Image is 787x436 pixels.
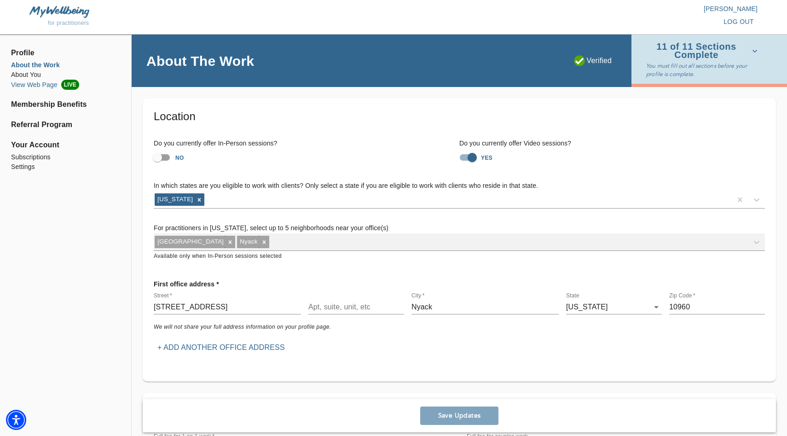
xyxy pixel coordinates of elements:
[155,193,194,205] div: [US_STATE]
[157,342,285,353] p: + Add another office address
[11,70,120,80] a: About You
[154,223,765,233] h6: For practitioners in [US_STATE], select up to 5 neighborhoods near your office(s)
[481,155,492,161] strong: YES
[566,293,579,299] label: State
[154,276,219,292] p: First office address *
[29,6,89,17] img: MyWellbeing
[154,253,282,259] span: Available only when In-Person sessions selected
[720,13,758,30] button: log out
[175,155,184,161] strong: NO
[11,119,120,130] a: Referral Program
[574,55,612,66] p: Verified
[154,181,765,191] h6: In which states are you eligible to work with clients? Only select a state if you are eligible to...
[11,80,120,90] a: View Web PageLIVE
[646,43,758,59] span: 11 of 11 Sections Complete
[11,140,120,151] span: Your Account
[154,293,172,299] label: Street
[723,16,754,28] span: log out
[411,293,424,299] label: City
[154,324,331,330] i: We will not share your full address information on your profile page.
[6,410,26,430] div: Accessibility Menu
[154,109,765,124] h5: Location
[669,293,695,299] label: Zip Code
[11,60,120,70] a: About the Work
[566,300,662,314] div: [US_STATE]
[11,162,120,172] a: Settings
[646,40,761,62] button: 11 of 11 Sections Complete
[61,80,79,90] span: LIVE
[459,139,765,149] h6: Do you currently offer Video sessions?
[393,4,758,13] p: [PERSON_NAME]
[11,99,120,110] a: Membership Benefits
[154,139,459,149] h6: Do you currently offer In-Person sessions?
[48,20,89,26] span: for practitioners
[11,80,120,90] li: View Web Page
[154,339,289,356] button: + Add another office address
[646,62,761,78] p: You must fill out all sections before your profile is complete.
[11,47,120,58] span: Profile
[11,152,120,162] a: Subscriptions
[146,52,254,70] h4: About The Work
